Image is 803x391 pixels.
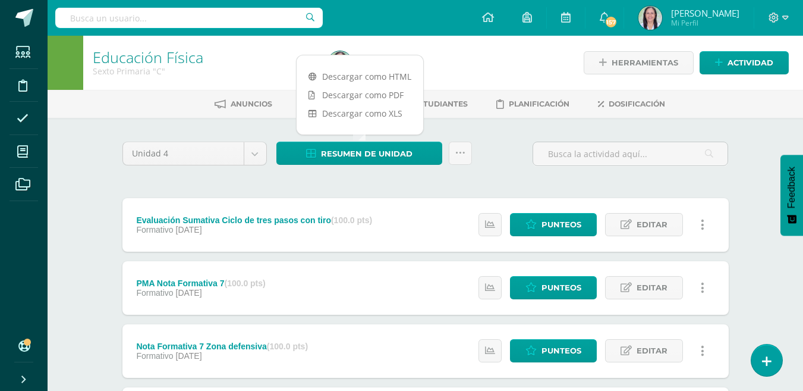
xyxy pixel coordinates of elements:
a: Anuncios [215,95,272,114]
span: Mi Perfil [671,18,739,28]
img: 9369708c4837e0f9cfcc62545362beb5.png [638,6,662,30]
div: Nota Formativa 7 Zona defensiva [136,342,308,351]
span: Punteos [541,340,581,362]
span: Anuncios [231,99,272,108]
a: Punteos [510,213,597,236]
a: Resumen de unidad [276,142,442,165]
span: [DATE] [176,288,202,298]
a: Actividad [700,51,789,74]
span: Dosificación [609,99,665,108]
input: Busca la actividad aquí... [533,142,728,165]
span: Editar [637,277,667,299]
a: Descargar como PDF [297,86,423,104]
div: Sexto Primaria 'C' [93,65,314,77]
span: Planificación [509,99,569,108]
span: [PERSON_NAME] [671,7,739,19]
span: Herramientas [612,52,678,74]
a: Punteos [510,339,597,362]
div: PMA Nota Formativa 7 [136,279,265,288]
strong: (100.0 pts) [224,279,265,288]
a: Unidad 4 [123,142,266,165]
span: Punteos [541,214,581,236]
a: Dosificación [598,95,665,114]
strong: (100.0 pts) [267,342,308,351]
span: 157 [604,15,618,29]
span: [DATE] [176,351,202,361]
div: Evaluación Sumativa Ciclo de tres pasos con tiro [136,215,372,225]
span: Punteos [541,277,581,299]
span: Formativo [136,225,173,234]
img: 9369708c4837e0f9cfcc62545362beb5.png [328,51,352,75]
a: Descargar como XLS [297,104,423,123]
span: Resumen de unidad [321,143,412,165]
h1: Educación Física [93,49,314,65]
span: Actividad [728,52,773,74]
span: Estudiantes [414,99,468,108]
input: Busca un usuario... [55,8,323,28]
span: [DATE] [176,225,202,234]
span: Formativo [136,288,173,298]
span: Feedback [786,167,797,208]
strong: (100.0 pts) [331,215,372,225]
a: Punteos [510,276,597,299]
a: Educación Física [93,47,203,67]
span: Unidad 4 [132,142,235,165]
a: Estudiantes [396,95,468,114]
span: Editar [637,340,667,362]
span: Formativo [136,351,173,361]
span: Editar [637,214,667,236]
a: Descargar como HTML [297,67,423,86]
a: Herramientas [584,51,694,74]
button: Feedback - Mostrar encuesta [780,155,803,236]
a: Planificación [496,95,569,114]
